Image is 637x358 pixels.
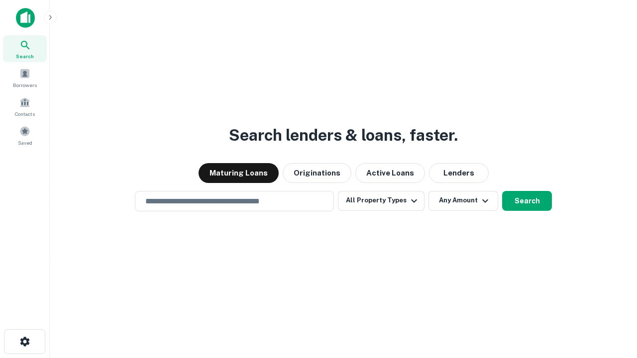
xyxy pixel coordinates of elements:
[283,163,351,183] button: Originations
[229,123,458,147] h3: Search lenders & loans, faster.
[15,110,35,118] span: Contacts
[3,35,47,62] a: Search
[428,191,498,211] button: Any Amount
[502,191,552,211] button: Search
[355,163,425,183] button: Active Loans
[18,139,32,147] span: Saved
[199,163,279,183] button: Maturing Loans
[587,247,637,294] iframe: Chat Widget
[13,81,37,89] span: Borrowers
[3,122,47,149] a: Saved
[16,8,35,28] img: capitalize-icon.png
[3,64,47,91] a: Borrowers
[429,163,489,183] button: Lenders
[16,52,34,60] span: Search
[3,93,47,120] a: Contacts
[338,191,425,211] button: All Property Types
